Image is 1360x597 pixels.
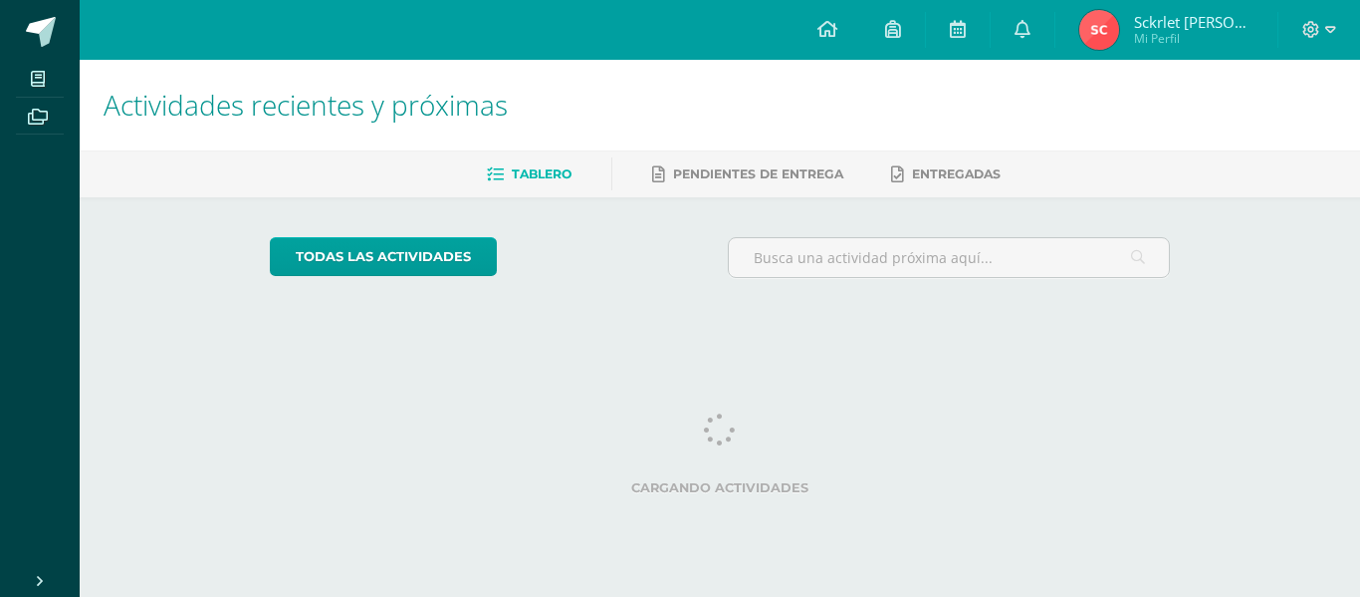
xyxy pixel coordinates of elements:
[1079,10,1119,50] img: 41276d7fe83bb94c4ae535f17fe16d27.png
[1134,30,1253,47] span: Mi Perfil
[729,238,1170,277] input: Busca una actividad próxima aquí...
[1134,12,1253,32] span: Sckrlet [PERSON_NAME][US_STATE]
[270,237,497,276] a: todas las Actividades
[512,166,571,181] span: Tablero
[487,158,571,190] a: Tablero
[673,166,843,181] span: Pendientes de entrega
[891,158,1001,190] a: Entregadas
[104,86,508,124] span: Actividades recientes y próximas
[652,158,843,190] a: Pendientes de entrega
[270,480,1171,495] label: Cargando actividades
[912,166,1001,181] span: Entregadas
